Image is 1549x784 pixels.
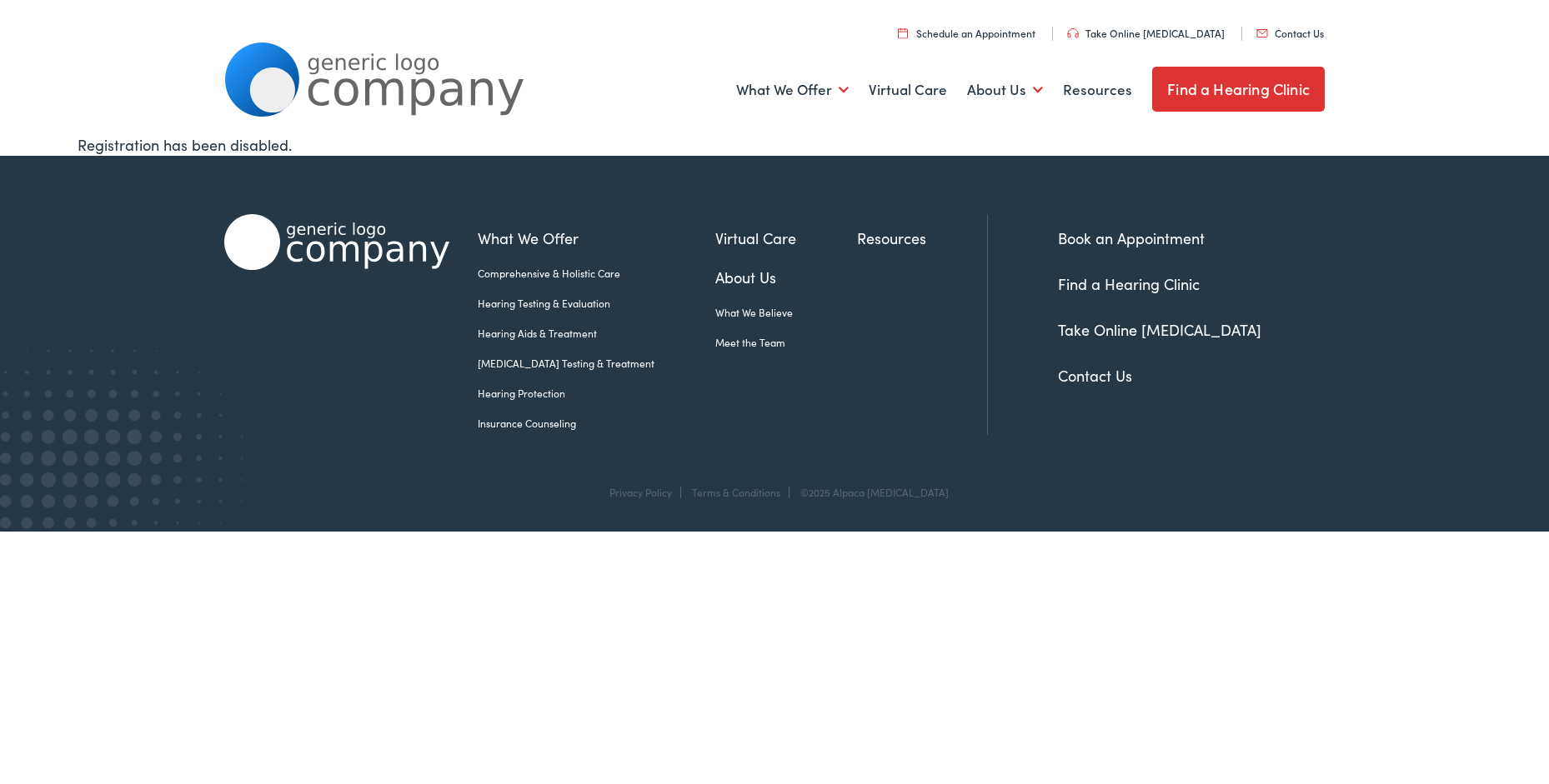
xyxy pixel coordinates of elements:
[1058,319,1261,340] a: Take Online [MEDICAL_DATA]
[967,59,1043,121] a: About Us
[1063,59,1132,121] a: Resources
[715,305,857,320] a: What We Believe
[898,27,908,38] img: utility icon
[478,416,715,431] a: Insurance Counseling
[715,335,857,350] a: Meet the Team
[478,326,715,341] a: Hearing Aids & Treatment
[1058,365,1132,386] a: Contact Us
[1067,28,1079,38] img: utility icon
[1058,273,1200,294] a: Find a Hearing Clinic
[898,26,1035,40] a: Schedule an Appointment
[478,356,715,371] a: [MEDICAL_DATA] Testing & Treatment
[792,487,949,498] div: ©2025 Alpaca [MEDICAL_DATA]
[736,59,849,121] a: What We Offer
[224,214,449,270] img: Alpaca Audiology
[1256,29,1268,37] img: utility icon
[857,227,987,249] a: Resources
[78,133,1471,156] div: Registration has been disabled.
[478,227,715,249] a: What We Offer
[478,296,715,311] a: Hearing Testing & Evaluation
[715,227,857,249] a: Virtual Care
[869,59,947,121] a: Virtual Care
[1256,26,1324,40] a: Contact Us
[715,266,857,288] a: About Us
[478,266,715,281] a: Comprehensive & Holistic Care
[1067,26,1225,40] a: Take Online [MEDICAL_DATA]
[478,386,715,401] a: Hearing Protection
[609,485,672,499] a: Privacy Policy
[692,485,780,499] a: Terms & Conditions
[1152,67,1325,112] a: Find a Hearing Clinic
[1058,227,1205,248] a: Book an Appointment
